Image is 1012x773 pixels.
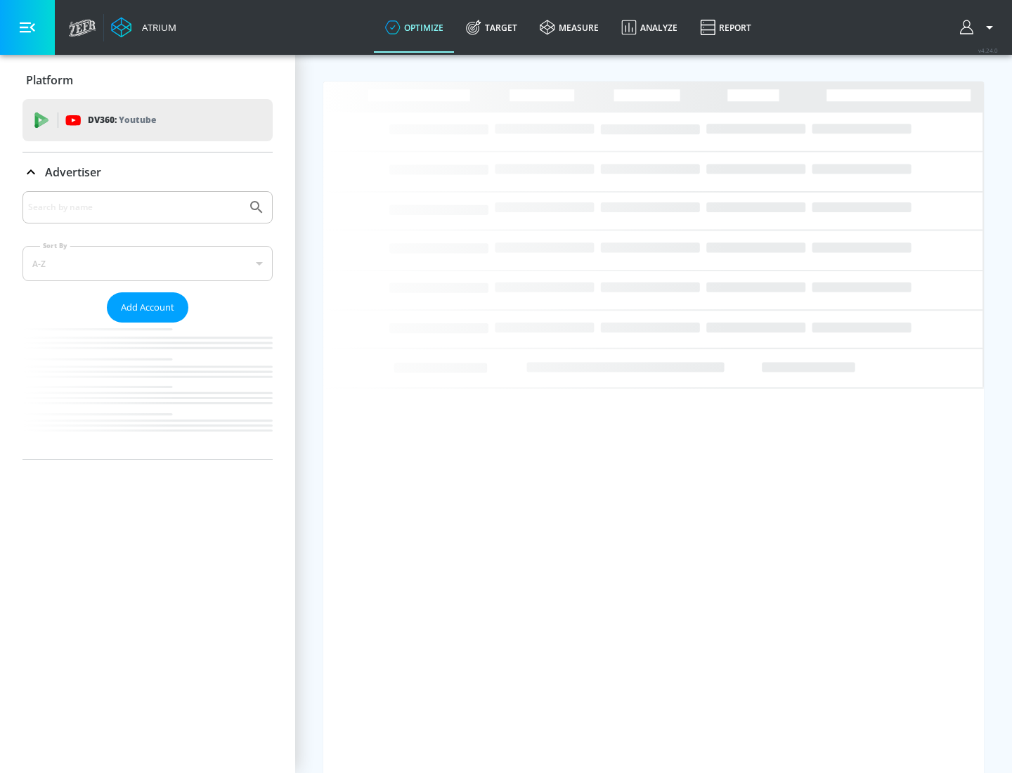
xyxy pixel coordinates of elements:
[689,2,763,53] a: Report
[22,60,273,100] div: Platform
[528,2,610,53] a: measure
[22,323,273,459] nav: list of Advertiser
[136,21,176,34] div: Atrium
[45,164,101,180] p: Advertiser
[978,46,998,54] span: v 4.24.0
[374,2,455,53] a: optimize
[121,299,174,316] span: Add Account
[26,72,73,88] p: Platform
[22,246,273,281] div: A-Z
[107,292,188,323] button: Add Account
[111,17,176,38] a: Atrium
[610,2,689,53] a: Analyze
[40,241,70,250] label: Sort By
[88,112,156,128] p: DV360:
[22,99,273,141] div: DV360: Youtube
[28,198,241,216] input: Search by name
[455,2,528,53] a: Target
[22,191,273,459] div: Advertiser
[22,152,273,192] div: Advertiser
[119,112,156,127] p: Youtube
